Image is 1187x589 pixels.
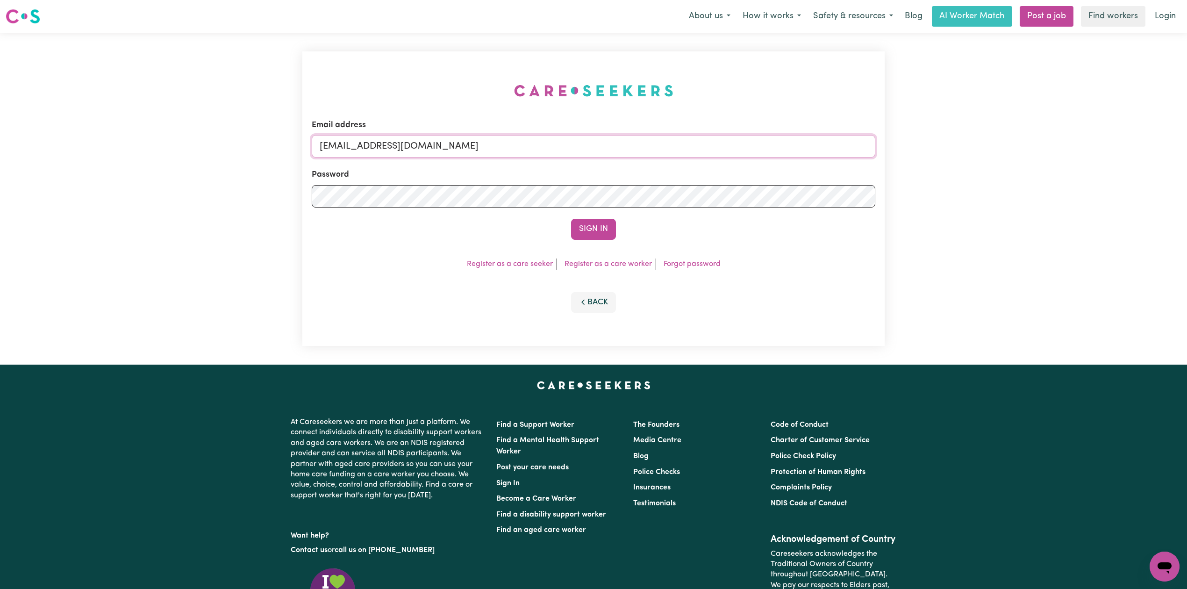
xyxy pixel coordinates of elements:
a: Sign In [496,480,520,487]
button: About us [683,7,737,26]
button: Back [571,292,616,313]
a: Become a Care Worker [496,495,576,503]
img: Careseekers logo [6,8,40,25]
a: Insurances [633,484,671,491]
h2: Acknowledgement of Country [771,534,896,545]
button: Sign In [571,219,616,239]
a: Protection of Human Rights [771,468,865,476]
iframe: Button to launch messaging window [1150,552,1180,582]
a: Contact us [291,546,328,554]
a: Blog [899,6,928,27]
a: Find an aged care worker [496,526,586,534]
p: Want help? [291,527,485,541]
a: Testimonials [633,500,676,507]
a: Charter of Customer Service [771,437,870,444]
a: Register as a care worker [565,260,652,268]
p: or [291,541,485,559]
p: At Careseekers we are more than just a platform. We connect individuals directly to disability su... [291,413,485,504]
a: Post a job [1020,6,1073,27]
label: Password [312,169,349,181]
a: Find a Mental Health Support Worker [496,437,599,455]
a: Police Checks [633,468,680,476]
a: NDIS Code of Conduct [771,500,847,507]
a: Careseekers home page [537,381,651,389]
a: Complaints Policy [771,484,832,491]
a: Code of Conduct [771,421,829,429]
label: Email address [312,119,366,131]
a: Post your care needs [496,464,569,471]
a: Register as a care seeker [467,260,553,268]
button: How it works [737,7,807,26]
a: Find a disability support worker [496,511,606,518]
a: call us on [PHONE_NUMBER] [335,546,435,554]
a: Police Check Policy [771,453,836,460]
a: Find workers [1081,6,1145,27]
a: AI Worker Match [932,6,1012,27]
input: Email address [312,135,875,158]
a: Careseekers logo [6,6,40,27]
a: Media Centre [633,437,681,444]
a: Blog [633,453,649,460]
a: The Founders [633,421,679,429]
a: Login [1149,6,1181,27]
button: Safety & resources [807,7,899,26]
a: Find a Support Worker [496,421,574,429]
a: Forgot password [664,260,721,268]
